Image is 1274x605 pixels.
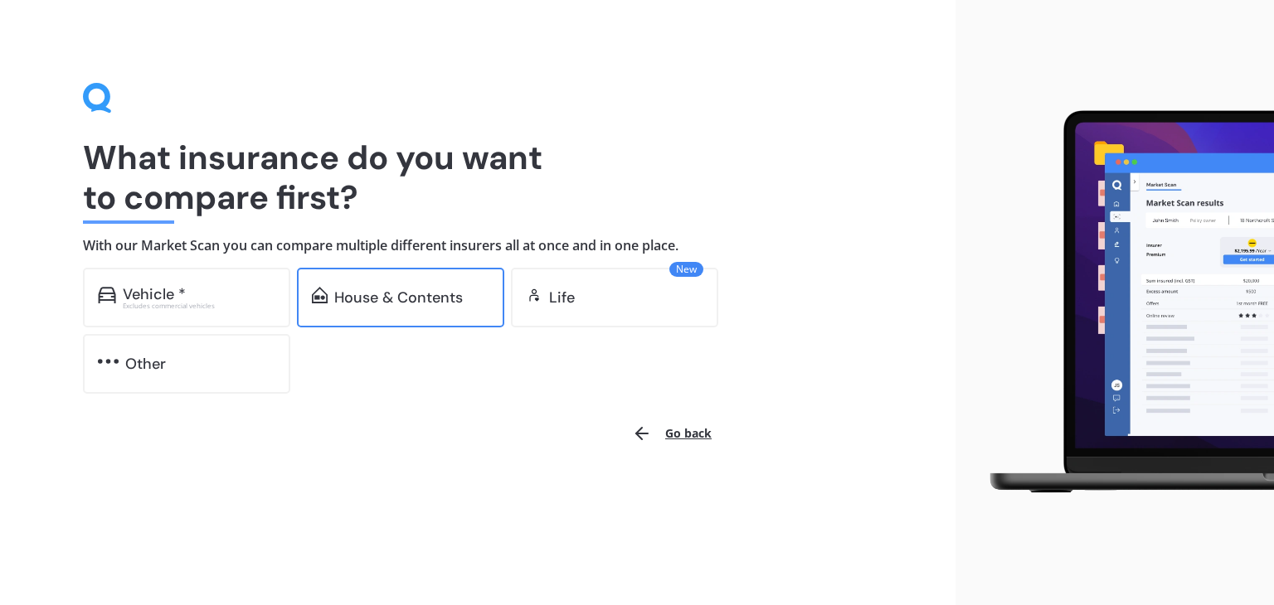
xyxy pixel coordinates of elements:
img: other.81dba5aafe580aa69f38.svg [98,353,119,370]
div: Other [125,356,166,372]
img: life.f720d6a2d7cdcd3ad642.svg [526,287,542,303]
h1: What insurance do you want to compare first? [83,138,873,217]
div: Life [549,289,575,306]
img: home-and-contents.b802091223b8502ef2dd.svg [312,287,328,303]
h4: With our Market Scan you can compare multiple different insurers all at once and in one place. [83,237,873,254]
img: car.f15378c7a67c060ca3f3.svg [98,287,116,303]
div: Excludes commercial vehicles [123,302,275,309]
span: New [669,262,703,277]
button: Go back [622,414,722,453]
img: laptop.webp [969,102,1274,502]
div: Vehicle * [123,286,186,302]
div: House & Contents [334,289,463,306]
